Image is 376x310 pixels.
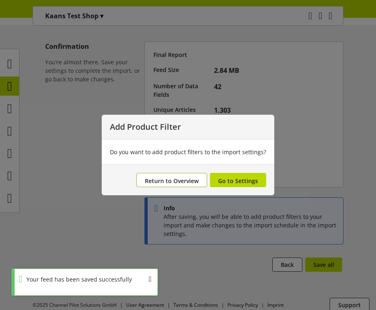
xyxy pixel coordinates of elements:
[145,177,199,185] span: Return to Overview
[110,148,266,156] div: Do you want to add product filters to the import settings?
[136,173,207,187] button: Return to Overview
[22,275,132,284] div: Your feed has been saved successfully
[218,177,258,185] span: Go to Settings
[110,123,266,131] p: Add Product Filter
[210,173,266,187] button: Go to Settings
